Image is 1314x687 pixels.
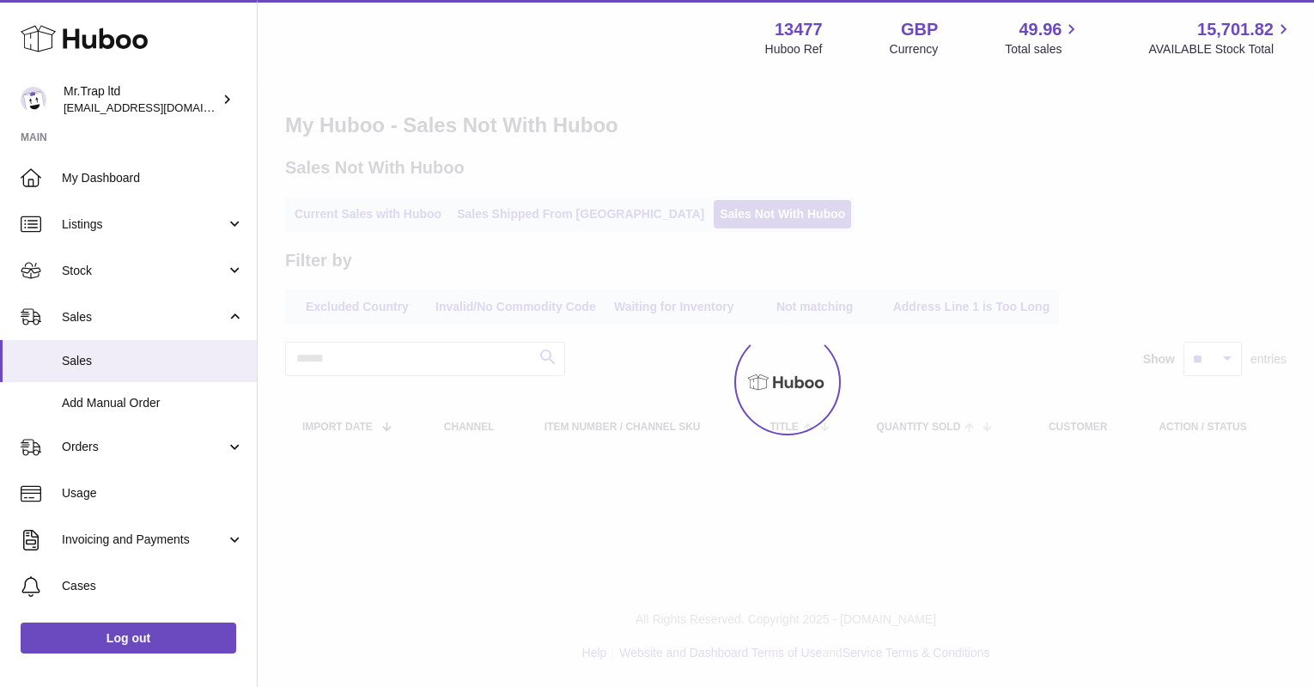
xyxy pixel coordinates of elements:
a: 49.96 Total sales [1005,18,1081,58]
span: Add Manual Order [62,395,244,411]
span: Listings [62,216,226,233]
img: office@grabacz.eu [21,87,46,112]
div: Huboo Ref [765,41,823,58]
div: Currency [890,41,939,58]
span: AVAILABLE Stock Total [1148,41,1293,58]
div: Mr.Trap ltd [64,83,218,116]
span: Total sales [1005,41,1081,58]
span: [EMAIL_ADDRESS][DOMAIN_NAME] [64,100,252,114]
span: 15,701.82 [1197,18,1274,41]
a: 15,701.82 AVAILABLE Stock Total [1148,18,1293,58]
span: Stock [62,263,226,279]
span: Orders [62,439,226,455]
span: My Dashboard [62,170,244,186]
span: Sales [62,353,244,369]
strong: 13477 [775,18,823,41]
span: 49.96 [1019,18,1062,41]
span: Usage [62,485,244,502]
span: Cases [62,578,244,594]
span: Invoicing and Payments [62,532,226,548]
a: Log out [21,623,236,654]
span: Sales [62,309,226,325]
strong: GBP [901,18,938,41]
